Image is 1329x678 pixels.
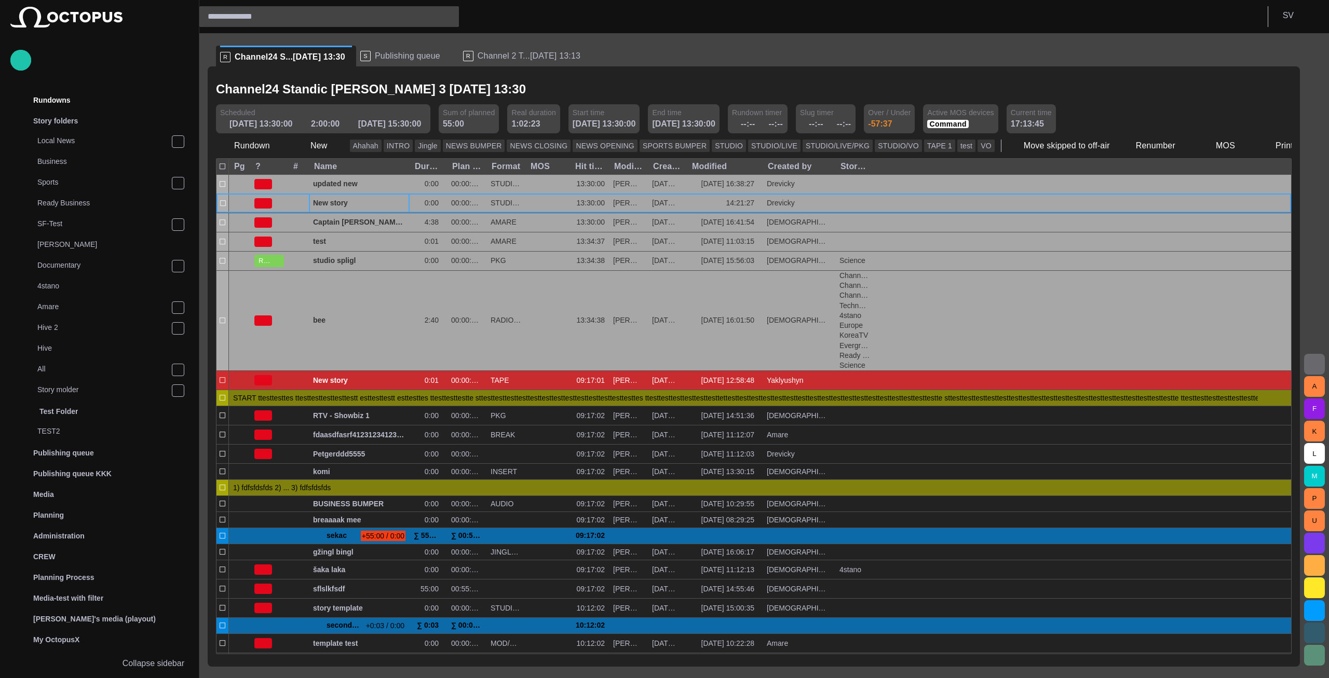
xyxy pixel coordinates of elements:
[574,515,605,525] div: 09:17:02
[425,198,443,208] div: 0:00
[17,318,188,339] div: Hive 2
[927,120,968,128] button: Command
[313,371,405,390] div: New story
[425,467,443,477] div: 0:00
[701,603,758,613] div: 05/09 15:00:35
[573,118,636,130] div: [DATE] 13:30:00
[701,584,758,594] div: 01/09 14:55:46
[767,467,831,477] div: Vedra
[451,467,482,477] div: 00:00:00:00
[491,179,521,189] div: STUDIO/LIVE
[491,603,521,613] div: STUDIO/LIVE/PKG
[701,639,758,648] div: 20/08 10:22:28
[10,484,188,505] div: Media
[491,411,506,421] div: PKG
[313,515,405,525] span: breaaaak mee
[492,161,520,172] div: Format
[924,140,955,152] button: TAPE 1
[613,603,644,613] div: Stanislav Vedra (svedra)
[652,198,683,208] div: 10/09 13:29:31
[313,584,405,594] span: sflslkfsdf
[235,52,345,62] span: Channel24 S...[DATE] 13:30
[10,546,188,567] div: CREW
[234,161,245,172] div: Pg
[574,528,605,544] div: 09:17:02
[37,135,171,146] p: Local News
[313,445,405,463] div: Petgerddd5555
[17,214,188,235] div: SF-Test
[17,276,188,297] div: 4stano
[701,256,758,266] div: 03/10 15:56:03
[451,179,482,189] div: 00:00:00:00
[37,156,188,167] p: Business
[17,193,188,214] div: Ready Business
[701,430,758,440] div: 29/09 11:12:07
[17,339,188,359] div: Hive
[17,359,188,380] div: All
[701,515,758,525] div: 20/08 08:29:25
[652,237,683,246] div: 24/09 10:56:07
[978,140,995,152] button: VO
[574,411,605,421] div: 09:17:02
[313,499,405,509] span: BUSINESS BUMPER
[767,639,792,648] div: Amare
[574,547,605,557] div: 09:17:02
[491,499,513,509] div: AUDIO
[463,51,473,61] p: R
[451,618,482,633] div: ∑ 00:00:00:00
[1283,9,1294,22] p: S V
[1118,136,1194,155] button: Renumber
[292,136,346,155] button: New
[313,579,405,598] div: sflslkfsdf
[491,467,517,477] div: INSERT
[573,107,605,118] span: Start time
[10,7,123,27] img: Octopus News Room
[415,140,441,152] button: Jingle
[767,430,792,440] div: Amare
[327,618,361,633] span: second segment 22
[652,639,683,648] div: 19/08 09:15:46
[33,116,78,126] p: Story folders
[459,46,599,66] div: RChannel 2 T...[DATE] 13:13
[957,140,975,152] button: test
[1304,376,1325,397] button: A
[37,322,171,333] p: Hive 2
[33,489,54,500] p: Media
[613,565,644,575] div: Martin Honza (mhonza)
[652,376,683,385] div: 01/09 16:04:54
[443,118,464,130] div: 55:00
[313,618,361,633] div: second segment 22
[574,237,605,246] div: 13:34:37
[613,411,644,421] div: Stanislav Vedra (svedra)
[33,614,156,624] p: [PERSON_NAME]'s media (playout)
[701,411,758,421] div: 22/09 14:51:36
[767,217,831,227] div: Vedra
[356,46,459,66] div: SPublishing queue
[229,118,297,130] div: [DATE] 13:30:00
[313,406,405,425] div: RTV - Showbiz 1
[574,256,605,266] div: 13:34:38
[17,256,188,276] div: Documentary
[613,547,644,557] div: Stanislav Vedra (svedra)
[33,95,71,105] p: Rundowns
[313,232,405,251] div: test
[491,639,521,648] div: MOD/PKG
[451,411,482,421] div: 00:00:00:00
[652,107,682,118] span: End time
[1304,510,1325,531] button: U
[701,547,758,557] div: 25/09 16:06:17
[313,179,405,189] span: updated new
[313,194,405,213] div: New story
[451,237,482,246] div: 00:00:00:00
[574,376,605,385] div: 09:17:01
[491,217,517,227] div: AMARE
[259,256,272,266] span: READY
[384,140,413,152] button: INTRO
[767,256,831,266] div: Vedra
[491,547,521,557] div: JINGLE/TAPE/TAPE
[421,584,443,594] div: 55:00
[732,107,782,118] span: Rundown timer
[701,315,758,325] div: 03/10 16:01:50
[712,140,746,152] button: STUDIO
[425,639,443,648] div: 0:00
